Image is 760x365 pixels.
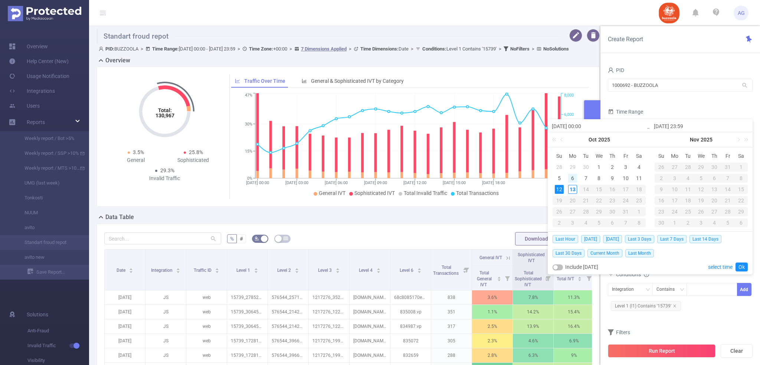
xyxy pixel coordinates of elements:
[104,232,221,244] input: Search...
[734,218,748,227] div: 6
[597,132,611,147] a: 2025
[9,84,55,98] a: Integrations
[708,195,721,206] td: November 20, 2025
[165,156,222,164] div: Sophisticated
[619,162,632,173] td: October 3, 2025
[606,153,619,159] span: Th
[721,173,734,184] td: November 7, 2025
[655,185,668,194] div: 9
[568,185,577,194] div: 13
[668,150,681,162] th: Mon
[619,217,632,228] td: November 7, 2025
[245,93,252,98] tspan: 47%
[655,150,668,162] th: Sun
[99,46,105,51] i: icon: user
[655,173,668,184] td: November 2, 2025
[668,162,681,173] td: October 27, 2025
[566,153,579,159] span: Mo
[619,207,632,216] div: 31
[443,180,466,185] tspan: [DATE] 15:00
[708,218,721,227] div: 4
[566,150,579,162] th: Mon
[404,190,447,196] span: Total Invalid Traffic
[681,174,695,183] div: 4
[608,67,614,73] i: icon: user
[566,173,579,184] td: October 6, 2025
[655,174,668,183] div: 2
[655,196,668,205] div: 16
[708,207,721,216] div: 27
[551,132,560,147] a: Last year (Control + left)
[619,195,632,206] td: October 24, 2025
[27,265,89,280] a: Save Report...
[136,175,193,182] div: Invalid Traffic
[734,163,748,172] div: 1
[593,162,606,173] td: October 1, 2025
[138,46,145,52] span: >
[566,195,579,206] td: October 20, 2025
[708,163,721,172] div: 30
[608,163,617,172] div: 2
[619,218,632,227] div: 7
[594,174,603,183] div: 8
[668,196,681,205] div: 17
[579,153,593,159] span: Tu
[695,150,708,162] th: Wed
[606,162,619,173] td: October 2, 2025
[553,153,566,159] span: Su
[553,207,566,216] div: 26
[734,173,748,184] td: November 8, 2025
[9,69,69,84] a: Usage Notification
[681,185,695,194] div: 11
[708,162,721,173] td: October 30, 2025
[721,184,734,195] td: November 14, 2025
[680,287,684,293] i: icon: down
[655,162,668,173] td: October 26, 2025
[681,218,695,227] div: 2
[721,196,734,205] div: 21
[606,150,619,162] th: Thu
[311,78,404,84] span: General & Sophisticated IVT by Category
[608,109,643,115] span: Time Range
[619,185,632,194] div: 17
[695,207,708,216] div: 26
[456,190,499,196] span: Total Transactions
[721,207,734,216] div: 28
[105,56,130,65] h2: Overview
[284,236,288,241] i: icon: table
[689,132,700,147] a: Nov
[319,190,345,196] span: General IVT
[681,196,695,205] div: 18
[160,167,174,173] span: 29.3%
[735,132,741,147] a: Next month (PageDown)
[655,163,668,172] div: 26
[681,206,695,217] td: November 25, 2025
[708,260,733,274] a: select time
[734,196,748,205] div: 22
[15,161,80,176] a: Weekly report / MTS >10%
[606,196,619,205] div: 23
[668,207,681,216] div: 24
[734,207,748,216] div: 29
[579,196,593,205] div: 21
[632,184,646,195] td: October 18, 2025
[695,153,708,159] span: We
[619,184,632,195] td: October 17, 2025
[189,149,203,155] span: 25.8%
[27,115,45,130] a: Reports
[255,236,259,241] i: icon: bg-colors
[422,46,446,52] b: Conditions :
[593,185,606,194] div: 15
[593,207,606,216] div: 29
[594,163,603,172] div: 1
[619,206,632,217] td: October 31, 2025
[695,217,708,228] td: December 3, 2025
[734,206,748,217] td: November 29, 2025
[553,150,566,162] th: Sun
[736,263,748,271] a: Ok
[708,173,721,184] td: November 6, 2025
[695,195,708,206] td: November 19, 2025
[700,132,713,147] a: 2025
[515,232,569,245] button: Download PDF
[668,184,681,195] td: November 10, 2025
